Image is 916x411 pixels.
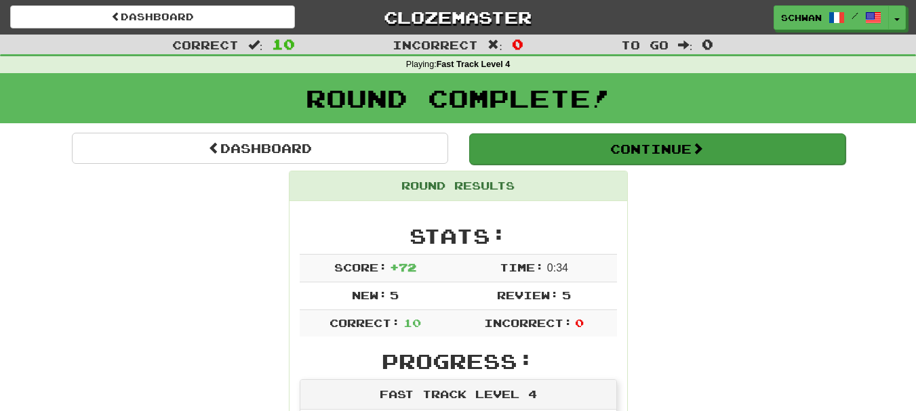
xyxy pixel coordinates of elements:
span: : [487,39,502,51]
span: 0 [702,36,713,52]
span: Score: [334,261,387,274]
h2: Progress: [300,350,617,372]
span: Incorrect: [484,316,572,329]
span: : [248,39,263,51]
span: To go [621,38,669,51]
span: 0 : 34 [547,262,568,274]
span: Correct [172,38,239,51]
div: Round Results [290,171,627,201]
h1: Round Complete! [5,85,911,112]
div: Fast Track Level 4 [300,380,616,410]
span: 0 [512,36,523,52]
span: Incorrect [393,38,478,51]
a: Dashboard [10,5,295,28]
span: / [852,11,858,20]
span: + 72 [390,261,416,274]
a: schwan / [774,5,889,30]
a: Dashboard [72,133,448,164]
span: : [678,39,693,51]
span: 5 [390,288,399,301]
span: 10 [272,36,295,52]
span: Time: [500,261,544,274]
span: Review: [497,288,559,301]
span: 5 [562,288,571,301]
span: Correct: [330,316,400,329]
h2: Stats: [300,225,617,247]
span: New: [352,288,387,301]
span: schwan [781,12,822,24]
button: Continue [469,133,845,165]
strong: Fast Track Level 4 [437,60,511,69]
span: 0 [575,316,584,329]
a: Clozemaster [315,5,600,29]
span: 10 [403,316,421,329]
